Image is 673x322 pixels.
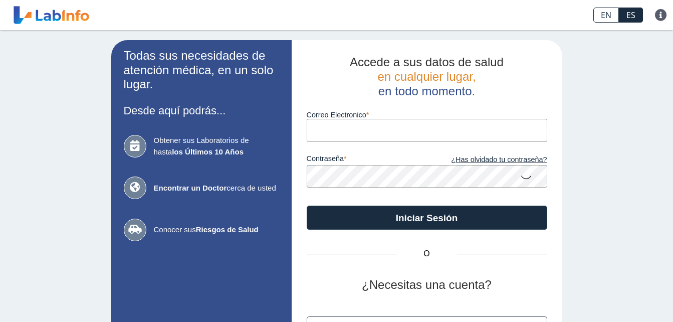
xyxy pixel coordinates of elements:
b: Encontrar un Doctor [154,184,227,192]
button: Iniciar Sesión [307,206,547,230]
b: los Últimos 10 Años [172,147,244,156]
b: Riesgos de Salud [196,225,259,234]
span: O [397,248,457,260]
label: contraseña [307,154,427,166]
a: ES [619,8,643,23]
span: en todo momento. [378,84,475,98]
a: EN [593,8,619,23]
h2: Todas sus necesidades de atención médica, en un solo lugar. [124,49,279,92]
h3: Desde aquí podrás... [124,104,279,117]
span: cerca de usted [154,183,279,194]
span: Accede a sus datos de salud [350,55,504,69]
label: Correo Electronico [307,111,547,119]
span: Conocer sus [154,224,279,236]
span: en cualquier lugar, [377,70,476,83]
h2: ¿Necesitas una cuenta? [307,278,547,292]
a: ¿Has olvidado tu contraseña? [427,154,547,166]
span: Obtener sus Laboratorios de hasta [154,135,279,157]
